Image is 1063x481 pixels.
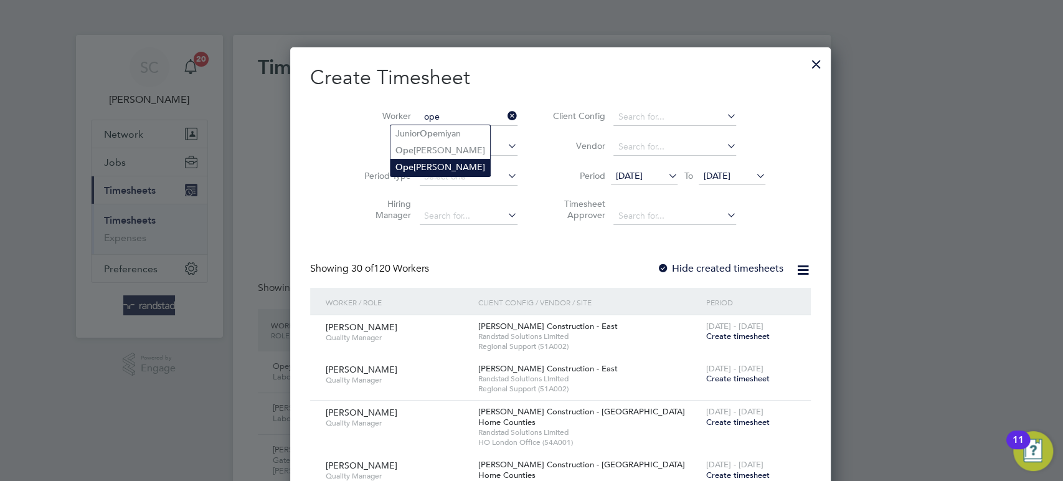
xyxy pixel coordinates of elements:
[703,170,730,181] span: [DATE]
[706,321,763,331] span: [DATE] - [DATE]
[478,363,617,374] span: [PERSON_NAME] Construction - East
[478,384,699,394] span: Regional Support (51A002)
[326,364,397,375] span: [PERSON_NAME]
[326,471,468,481] span: Quality Manager
[326,333,468,343] span: Quality Manager
[390,142,490,159] li: [PERSON_NAME]
[326,407,397,418] span: [PERSON_NAME]
[420,128,438,139] b: Ope
[615,170,642,181] span: [DATE]
[549,140,605,151] label: Vendor
[613,108,736,126] input: Search for...
[355,140,411,151] label: Site
[706,363,763,374] span: [DATE] - [DATE]
[549,170,605,181] label: Period
[420,108,517,126] input: Search for...
[355,110,411,121] label: Worker
[355,170,411,181] label: Period Type
[326,321,397,333] span: [PERSON_NAME]
[323,288,475,317] div: Worker / Role
[420,207,517,225] input: Search for...
[475,288,702,317] div: Client Config / Vendor / Site
[706,373,770,384] span: Create timesheet
[478,459,684,480] span: [PERSON_NAME] Construction - [GEOGRAPHIC_DATA] Home Counties
[326,418,468,428] span: Quality Manager
[395,145,413,156] b: Ope
[351,262,374,275] span: 30 of
[310,262,432,275] div: Showing
[395,162,413,173] b: Ope
[549,110,605,121] label: Client Config
[478,341,699,351] span: Regional Support (51A002)
[613,207,736,225] input: Search for...
[706,470,770,480] span: Create timesheet
[1013,431,1053,471] button: Open Resource Center, 11 new notifications
[478,374,699,384] span: Randstad Solutions Limited
[420,168,517,186] input: Select one
[706,406,763,417] span: [DATE] - [DATE]
[478,321,617,331] span: [PERSON_NAME] Construction - East
[478,331,699,341] span: Randstad Solutions Limited
[613,138,736,156] input: Search for...
[478,437,699,447] span: HO London Office (54A001)
[326,460,397,471] span: [PERSON_NAME]
[326,375,468,385] span: Quality Manager
[706,417,770,427] span: Create timesheet
[478,406,684,427] span: [PERSON_NAME] Construction - [GEOGRAPHIC_DATA] Home Counties
[657,262,783,275] label: Hide created timesheets
[390,125,490,142] li: Junior miyan
[390,159,490,176] li: [PERSON_NAME]
[703,288,798,317] div: Period
[351,262,429,275] span: 120 Workers
[706,459,763,470] span: [DATE] - [DATE]
[549,198,605,221] label: Timesheet Approver
[680,168,696,184] span: To
[478,427,699,437] span: Randstad Solutions Limited
[1013,440,1024,456] div: 11
[355,198,411,221] label: Hiring Manager
[706,331,770,341] span: Create timesheet
[310,65,810,91] h2: Create Timesheet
